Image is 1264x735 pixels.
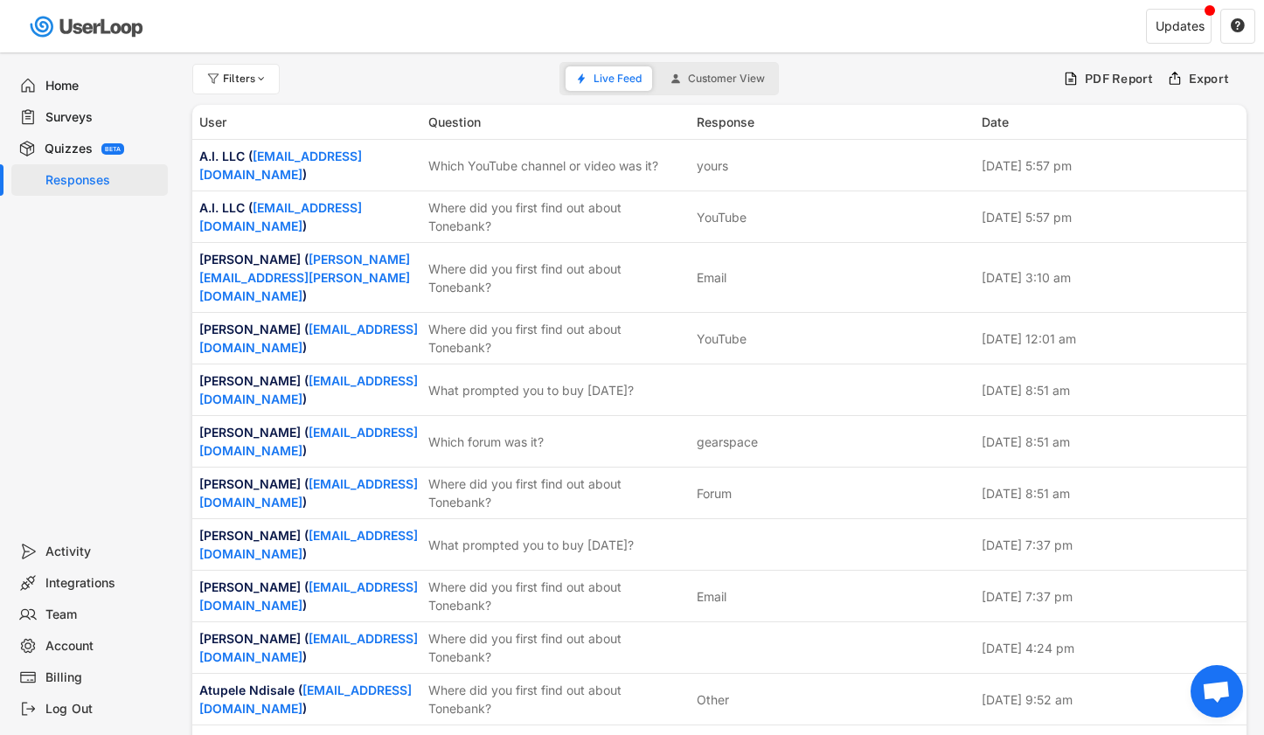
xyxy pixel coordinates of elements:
[1231,17,1245,33] text: 
[982,156,1240,175] div: [DATE] 5:57 pm
[45,109,161,126] div: Surveys
[1156,20,1205,32] div: Updates
[697,690,729,709] div: Other
[697,433,758,451] div: gearspace
[199,526,418,563] div: [PERSON_NAME] ( )
[199,250,418,305] div: [PERSON_NAME] ( )
[982,484,1240,503] div: [DATE] 8:51 am
[45,141,93,157] div: Quizzes
[982,690,1240,709] div: [DATE] 9:52 am
[697,587,726,606] div: Email
[982,113,1240,131] div: Date
[199,198,418,235] div: A.I. LLC ( )
[688,73,765,84] span: Customer View
[697,156,728,175] div: yours
[199,631,418,664] a: [EMAIL_ADDRESS][DOMAIN_NAME]
[45,172,161,189] div: Responses
[697,208,747,226] div: YouTube
[982,381,1240,399] div: [DATE] 8:51 am
[697,268,726,287] div: Email
[428,475,686,511] div: Where did you first find out about Tonebank?
[199,149,362,182] a: [EMAIL_ADDRESS][DOMAIN_NAME]
[1230,18,1246,34] button: 
[199,423,418,460] div: [PERSON_NAME] ( )
[199,578,418,614] div: [PERSON_NAME] ( )
[199,681,418,718] div: Atupele Ndisale ( )
[428,156,686,175] div: Which YouTube channel or video was it?
[199,371,418,408] div: [PERSON_NAME] ( )
[428,113,686,131] div: Question
[199,629,418,666] div: [PERSON_NAME] ( )
[199,113,418,131] div: User
[199,476,418,510] a: [EMAIL_ADDRESS][DOMAIN_NAME]
[199,200,362,233] a: [EMAIL_ADDRESS][DOMAIN_NAME]
[45,669,161,686] div: Billing
[594,73,642,84] span: Live Feed
[1085,71,1154,87] div: PDF Report
[982,536,1240,554] div: [DATE] 7:37 pm
[45,544,161,560] div: Activity
[982,208,1240,226] div: [DATE] 5:57 pm
[697,329,747,348] div: YouTube
[26,9,149,45] img: userloop-logo-01.svg
[428,320,686,357] div: Where did you first find out about Tonebank?
[428,198,686,235] div: Where did you first find out about Tonebank?
[428,536,686,554] div: What prompted you to buy [DATE]?
[45,78,161,94] div: Home
[1189,71,1230,87] div: Export
[199,425,418,458] a: [EMAIL_ADDRESS][DOMAIN_NAME]
[45,638,161,655] div: Account
[45,575,161,592] div: Integrations
[428,381,686,399] div: What prompted you to buy [DATE]?
[223,73,268,84] div: Filters
[199,322,418,355] a: [EMAIL_ADDRESS][DOMAIN_NAME]
[428,433,686,451] div: Which forum was it?
[45,701,161,718] div: Log Out
[566,66,652,91] button: Live Feed
[428,260,686,296] div: Where did you first find out about Tonebank?
[428,681,686,718] div: Where did you first find out about Tonebank?
[982,433,1240,451] div: [DATE] 8:51 am
[982,587,1240,606] div: [DATE] 7:37 pm
[199,579,418,613] a: [EMAIL_ADDRESS][DOMAIN_NAME]
[199,147,418,184] div: A.I. LLC ( )
[660,66,775,91] button: Customer View
[199,252,410,303] a: [PERSON_NAME][EMAIL_ADDRESS][PERSON_NAME][DOMAIN_NAME]
[105,146,121,152] div: BETA
[199,528,418,561] a: [EMAIL_ADDRESS][DOMAIN_NAME]
[697,484,732,503] div: Forum
[428,578,686,614] div: Where did you first find out about Tonebank?
[199,373,418,406] a: [EMAIL_ADDRESS][DOMAIN_NAME]
[45,607,161,623] div: Team
[982,268,1240,287] div: [DATE] 3:10 am
[982,329,1240,348] div: [DATE] 12:01 am
[199,475,418,511] div: [PERSON_NAME] ( )
[982,639,1240,657] div: [DATE] 4:24 pm
[199,320,418,357] div: [PERSON_NAME] ( )
[1191,665,1243,718] div: Open chat
[199,683,412,716] a: [EMAIL_ADDRESS][DOMAIN_NAME]
[697,113,972,131] div: Response
[428,629,686,666] div: Where did you first find out about Tonebank?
